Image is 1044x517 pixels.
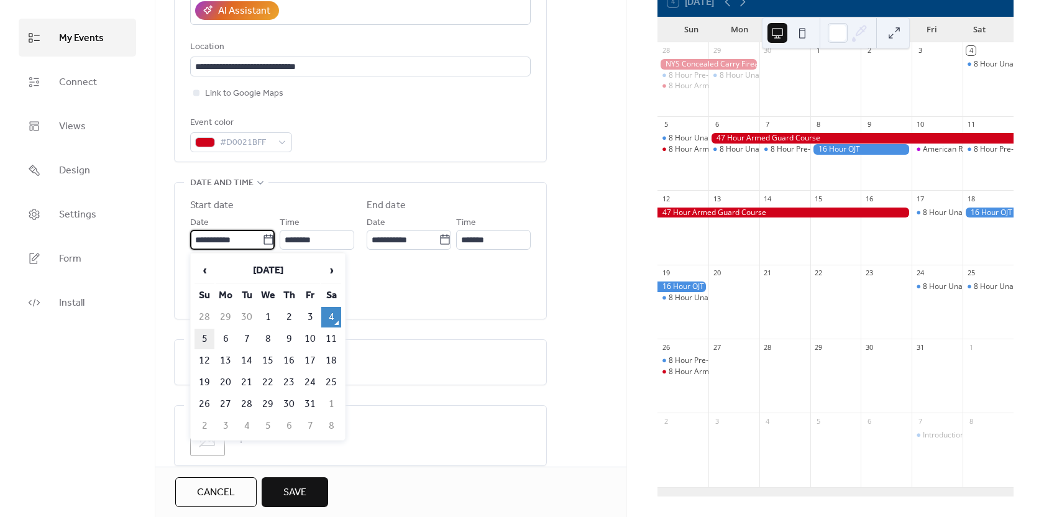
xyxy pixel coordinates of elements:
a: Views [19,107,136,145]
div: 8 Hour Unarmed Annual [669,293,753,303]
span: Date [190,216,209,231]
div: 18 [966,194,976,203]
span: Cancel [197,485,235,500]
div: 8 Hour Unarmed Annual [657,293,708,303]
th: Sa [321,285,341,306]
div: 13 [712,194,721,203]
td: 5 [195,329,214,349]
div: 8 Hour Unarmed Annual [912,208,963,218]
div: 30 [864,342,874,352]
div: 5 [814,416,823,426]
td: 11 [321,329,341,349]
div: 15 [814,194,823,203]
div: 16 Hour OJT [963,208,1014,218]
td: 7 [300,416,320,436]
div: 25 [966,268,976,278]
a: Design [19,151,136,189]
a: Settings [19,195,136,233]
div: 7 [915,416,925,426]
div: Mon [715,17,763,42]
div: 31 [915,342,925,352]
th: Fr [300,285,320,306]
div: 8 Hour Unarmed Annual [657,133,708,144]
td: 13 [216,350,236,371]
div: 8 Hour Unarmed Annual [912,281,963,292]
div: AI Assistant [218,4,270,19]
div: 8 Hour Armed Annual [669,367,744,377]
div: 8 Hour Pre-Assignment [771,144,851,155]
div: 8 Hour Armed Annual [657,81,708,91]
span: Link to Google Maps [205,86,283,101]
td: 24 [300,372,320,393]
td: 16 [279,350,299,371]
span: Design [59,161,90,180]
span: Date [367,216,385,231]
td: 4 [321,307,341,327]
div: 6 [864,416,874,426]
div: Sat [956,17,1004,42]
div: 29 [814,342,823,352]
td: 2 [279,307,299,327]
td: 18 [321,350,341,371]
td: 17 [300,350,320,371]
td: 28 [237,394,257,414]
span: Form [59,249,81,268]
span: Install [59,293,85,313]
td: 4 [237,416,257,436]
td: 12 [195,350,214,371]
div: American Red Cross - CPR (Infant | Child | Adult) [912,144,963,155]
div: Start date [190,198,234,213]
div: 1 [814,46,823,55]
span: ‹ [195,258,214,283]
div: 8 Hour Pre-Assignment [669,355,749,366]
span: › [322,258,341,283]
span: My Events [59,29,104,48]
div: 2 [661,416,671,426]
td: 15 [258,350,278,371]
td: 3 [216,416,236,436]
div: NYS Concealed Carry Firearm Safety Training [657,59,759,70]
div: 8 [814,120,823,129]
td: 25 [321,372,341,393]
td: 21 [237,372,257,393]
div: 8 Hour Pre-Assignment [657,355,708,366]
div: 47 Hour Armed Guard Course [708,133,1014,144]
div: 21 [763,268,772,278]
th: Tu [237,285,257,306]
td: 31 [300,394,320,414]
a: Connect [19,63,136,101]
div: 1 [966,342,976,352]
td: 30 [279,394,299,414]
div: 10 [915,120,925,129]
div: 2 [864,46,874,55]
a: My Events [19,19,136,57]
a: Form [19,239,136,277]
td: 29 [258,394,278,414]
span: Settings [59,205,96,224]
div: 30 [763,46,772,55]
div: Introduction to Private Investigation [912,430,963,441]
td: 10 [300,329,320,349]
span: Time [456,216,476,231]
a: Install [19,283,136,321]
td: 6 [279,416,299,436]
div: 29 [712,46,721,55]
div: Sun [667,17,715,42]
td: 22 [258,372,278,393]
div: 8 Hour Unarmed Annual [923,281,1007,292]
th: Su [195,285,214,306]
div: 11 [966,120,976,129]
div: 4 [763,416,772,426]
div: 24 [915,268,925,278]
span: Views [59,117,86,136]
div: 8 Hour Unarmed Annual [720,70,804,81]
td: 27 [216,394,236,414]
td: 8 [321,416,341,436]
a: Cancel [175,477,257,507]
div: 8 Hour Armed Annual [669,81,744,91]
div: 3 [712,416,721,426]
div: 27 [712,342,721,352]
div: End date [367,198,406,213]
th: We [258,285,278,306]
td: 8 [258,329,278,349]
